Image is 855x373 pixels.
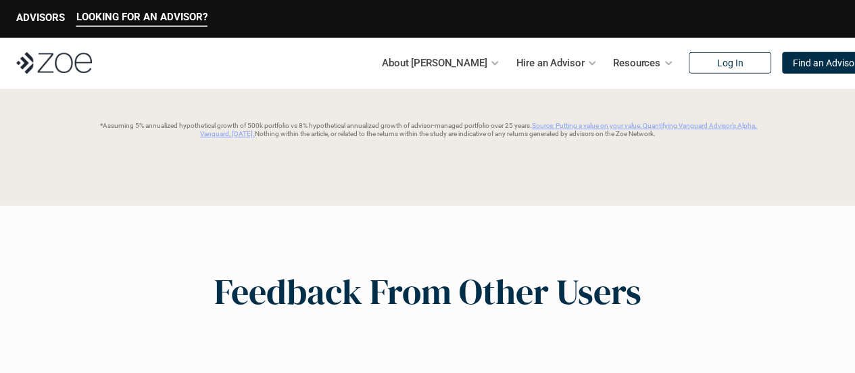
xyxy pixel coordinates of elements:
[214,271,641,313] h2: Feedback From Other Users
[613,53,660,73] p: Resources
[716,58,743,69] p: Log In
[16,12,65,24] p: ADVISORS
[90,122,766,138] p: *Assuming 5% annualized hypothetical growth of 500k portfolio vs 8% hypothetical annualized growt...
[200,122,758,137] a: Source: Putting a value on your value: Quantifying Vanguard Advisor’s Alpha, Vanguard, [DATE].
[516,53,584,73] p: Hire an Advisor
[689,52,771,74] a: Log In
[76,11,207,23] p: LOOKING FOR AN ADVISOR?
[382,53,487,73] p: About [PERSON_NAME]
